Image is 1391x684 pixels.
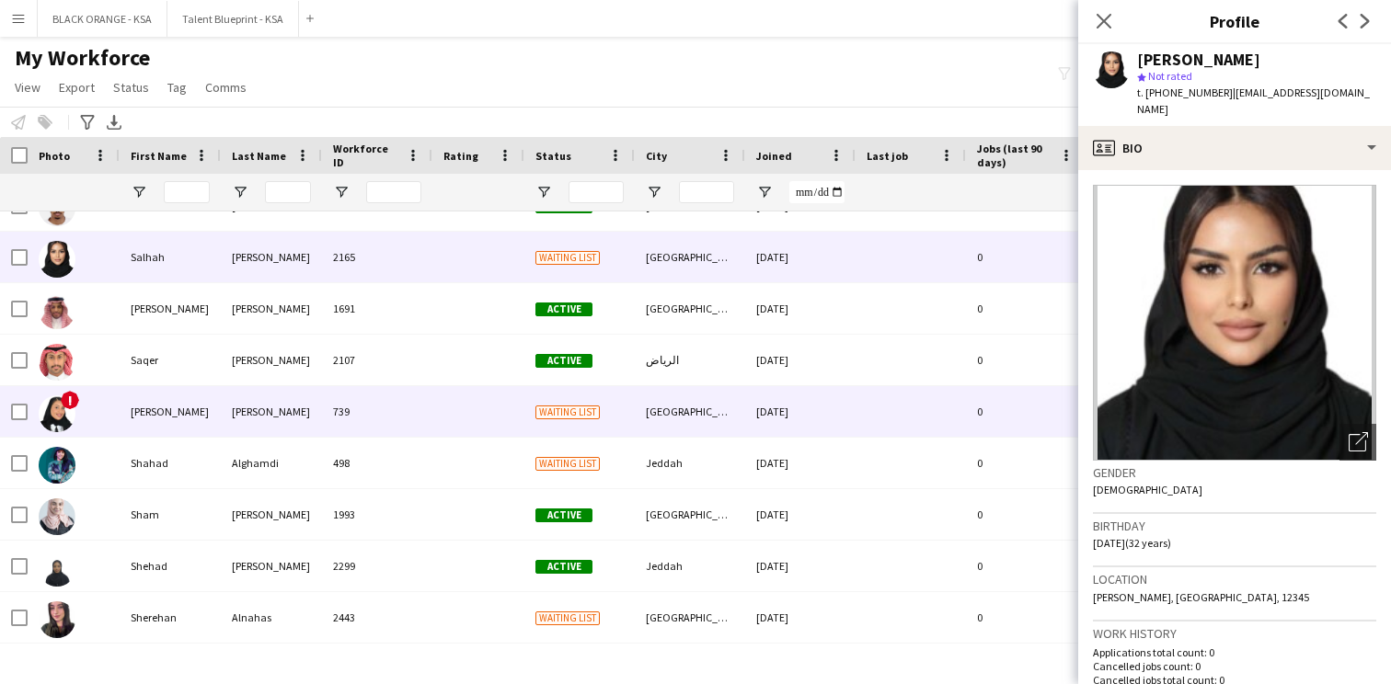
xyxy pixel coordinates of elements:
div: [DATE] [745,489,856,540]
div: 1993 [322,489,432,540]
button: Open Filter Menu [333,184,350,200]
div: [DATE] [745,232,856,282]
div: 0 [966,232,1086,282]
div: Open photos pop-in [1339,424,1376,461]
span: [PERSON_NAME], [GEOGRAPHIC_DATA], 12345 [1093,590,1309,604]
span: My Workforce [15,44,150,72]
span: Waiting list [535,457,600,471]
div: [PERSON_NAME] [221,232,322,282]
span: City [646,149,667,163]
a: Tag [160,75,194,99]
div: [DATE] [745,438,856,488]
span: First Name [131,149,187,163]
span: Not rated [1148,69,1192,83]
div: 0 [966,438,1086,488]
span: t. [PHONE_NUMBER] [1137,85,1233,99]
div: 2165 [322,232,432,282]
div: [PERSON_NAME] [120,283,221,334]
div: 0 [966,335,1086,385]
span: Waiting list [535,251,600,265]
button: Open Filter Menu [646,184,662,200]
div: [GEOGRAPHIC_DATA] [635,232,745,282]
span: View [15,79,40,96]
input: Workforce ID Filter Input [366,181,421,203]
span: Export [59,79,95,96]
div: [GEOGRAPHIC_DATA] [635,283,745,334]
img: Salhah Alissa [39,241,75,278]
div: [DATE] [745,283,856,334]
div: [GEOGRAPHIC_DATA] [635,489,745,540]
span: Status [113,79,149,96]
button: Open Filter Menu [535,184,552,200]
div: Alnahas [221,592,322,643]
div: 2299 [322,541,432,591]
img: Saqer Abdullah [39,344,75,381]
app-action-btn: Export XLSX [103,111,125,133]
img: Sara Abduallah Albeloshi [39,395,75,432]
span: Joined [756,149,792,163]
div: [PERSON_NAME] [221,386,322,437]
a: View [7,75,48,99]
input: City Filter Input [679,181,734,203]
div: [GEOGRAPHIC_DATA] [635,592,745,643]
div: الرياض [635,335,745,385]
div: 2443 [322,592,432,643]
input: First Name Filter Input [164,181,210,203]
div: Salhah [120,232,221,282]
span: [DATE] (32 years) [1093,536,1171,550]
span: Tag [167,79,187,96]
div: Jeddah [635,438,745,488]
input: Status Filter Input [569,181,624,203]
span: Comms [205,79,247,96]
button: BLACK ORANGE - KSA [38,1,167,37]
span: | [EMAIL_ADDRESS][DOMAIN_NAME] [1137,85,1370,116]
div: Jeddah [635,541,745,591]
span: Waiting list [535,611,600,625]
div: 1691 [322,283,432,334]
h3: Location [1093,571,1376,587]
button: Open Filter Menu [232,184,248,200]
div: 0 [966,592,1086,643]
a: Status [106,75,156,99]
input: Last Name Filter Input [265,181,311,203]
span: Waiting list [535,405,600,419]
div: [PERSON_NAME] [221,335,322,385]
div: [GEOGRAPHIC_DATA] [635,386,745,437]
img: Salman Shanini [39,292,75,329]
p: Cancelled jobs count: 0 [1093,659,1376,673]
div: 2107 [322,335,432,385]
div: 0 [966,283,1086,334]
button: Open Filter Menu [756,184,773,200]
div: 0 [966,489,1086,540]
div: Alghamdi [221,438,322,488]
div: Bio [1078,126,1391,170]
img: Shehad Ibrahim [39,550,75,587]
div: [DATE] [745,592,856,643]
div: Shahad [120,438,221,488]
img: Shahad Alghamdi [39,447,75,484]
span: Active [535,508,592,522]
span: Active [535,354,592,368]
span: Active [535,302,592,316]
div: [PERSON_NAME] [221,489,322,540]
img: Crew avatar or photo [1093,185,1376,461]
div: [DATE] [745,386,856,437]
a: Export [52,75,102,99]
span: [DEMOGRAPHIC_DATA] [1093,483,1202,496]
div: 739 [322,386,432,437]
div: [PERSON_NAME] [1137,51,1260,68]
a: Comms [198,75,254,99]
span: Jobs (last 90 days) [977,142,1052,169]
span: Photo [39,149,70,163]
div: Sherehan [120,592,221,643]
div: [DATE] [745,541,856,591]
div: Shehad [120,541,221,591]
p: Applications total count: 0 [1093,645,1376,659]
div: Saqer [120,335,221,385]
span: ! [61,391,79,409]
span: Rating [443,149,478,163]
div: [DATE] [745,335,856,385]
h3: Birthday [1093,518,1376,534]
button: Open Filter Menu [131,184,147,200]
img: Sham Almaghrabi [39,498,75,535]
